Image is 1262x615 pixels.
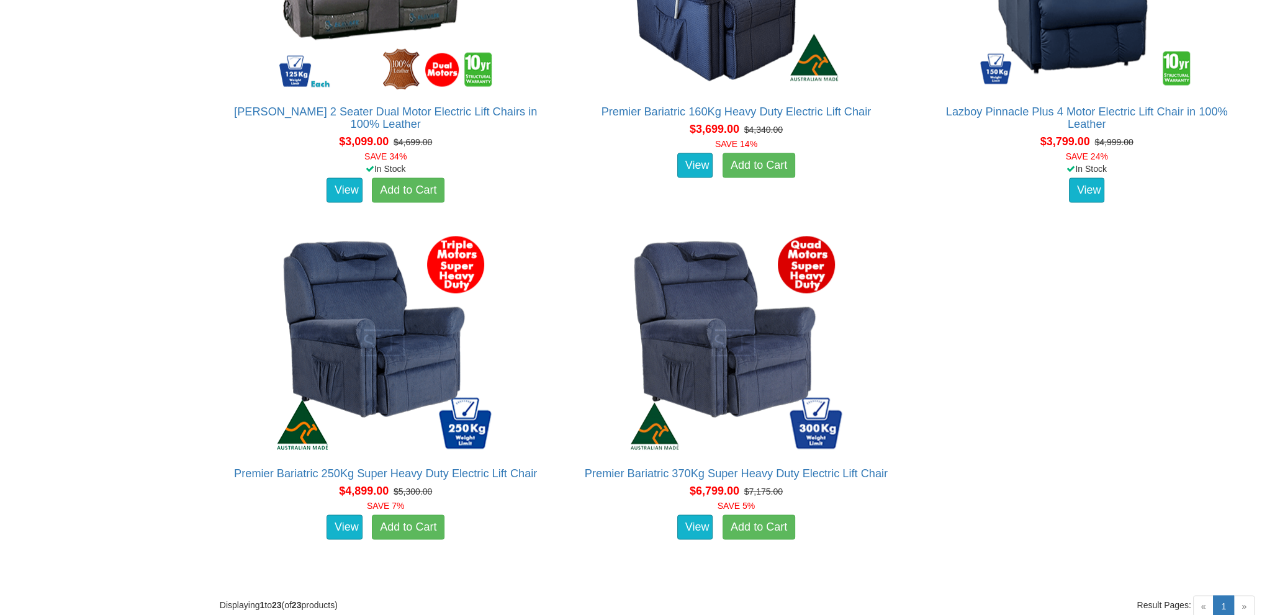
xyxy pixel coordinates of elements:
[364,151,407,161] font: SAVE 34%
[272,600,282,610] strong: 23
[946,105,1228,130] a: Lazboy Pinnacle Plus 4 Motor Electric Lift Chair in 100% Leather
[292,600,302,610] strong: 23
[217,163,554,175] div: In Stock
[367,501,404,511] font: SAVE 7%
[339,485,389,497] span: $4,899.00
[677,153,713,178] a: View
[234,467,537,480] a: Premier Bariatric 250Kg Super Heavy Duty Electric Lift Chair
[327,515,363,540] a: View
[585,467,888,480] a: Premier Bariatric 370Kg Super Heavy Duty Electric Lift Chair
[723,153,795,178] a: Add to Cart
[1137,599,1191,611] span: Result Pages:
[718,501,755,511] font: SAVE 5%
[744,487,783,496] del: $7,175.00
[327,178,363,203] a: View
[372,515,444,540] a: Add to Cart
[624,231,848,455] img: Premier Bariatric 370Kg Super Heavy Duty Electric Lift Chair
[1094,137,1133,147] del: $4,999.00
[918,163,1255,175] div: In Stock
[1065,151,1107,161] font: SAVE 24%
[394,487,432,496] del: $5,300.00
[602,105,872,118] a: Premier Bariatric 160Kg Heavy Duty Electric Lift Chair
[372,178,444,203] a: Add to Cart
[723,515,795,540] a: Add to Cart
[1040,135,1090,148] span: $3,799.00
[210,599,736,611] div: Displaying to (of products)
[744,125,783,135] del: $4,340.00
[274,231,497,455] img: Premier Bariatric 250Kg Super Heavy Duty Electric Lift Chair
[339,135,389,148] span: $3,099.00
[690,123,739,135] span: $3,699.00
[677,515,713,540] a: View
[1069,178,1105,203] a: View
[394,137,432,147] del: $4,699.00
[259,600,264,610] strong: 1
[690,485,739,497] span: $6,799.00
[715,139,757,149] font: SAVE 14%
[234,105,537,130] a: [PERSON_NAME] 2 Seater Dual Motor Electric Lift Chairs in 100% Leather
